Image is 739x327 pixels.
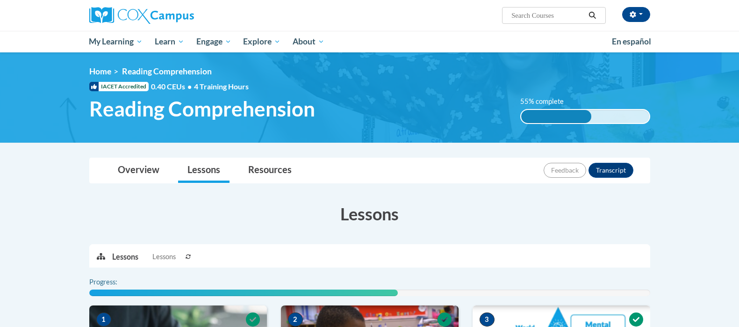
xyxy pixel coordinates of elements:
span: Reading Comprehension [122,66,212,76]
span: En español [612,36,651,46]
span: 4 Training Hours [194,82,249,91]
span: 0.40 CEUs [151,81,194,92]
a: Learn [149,31,190,52]
a: Cox Campus [89,7,267,24]
h3: Lessons [89,202,650,225]
span: Learn [155,36,184,47]
span: 2 [288,312,303,327]
button: Search [585,10,599,21]
a: En español [606,32,657,51]
input: Search Courses [510,10,585,21]
label: Progress: [89,277,143,287]
div: 55% complete [521,110,591,123]
button: Feedback [544,163,586,178]
span: Reading Comprehension [89,96,315,121]
button: Transcript [588,163,633,178]
img: Cox Campus [89,7,194,24]
a: About [287,31,330,52]
a: Engage [190,31,237,52]
span: 3 [480,312,495,327]
a: My Learning [83,31,149,52]
a: Explore [237,31,287,52]
span: • [187,82,192,91]
a: Home [89,66,111,76]
button: Account Settings [622,7,650,22]
a: Lessons [178,158,230,183]
span: My Learning [89,36,143,47]
span: 1 [96,312,111,327]
a: Resources [239,158,301,183]
span: About [293,36,324,47]
div: Main menu [75,31,664,52]
a: Overview [108,158,169,183]
span: Lessons [152,252,176,262]
span: Engage [196,36,231,47]
label: 55% complete [520,96,574,107]
p: Lessons [112,252,138,262]
span: Explore [243,36,280,47]
span: IACET Accredited [89,82,149,91]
